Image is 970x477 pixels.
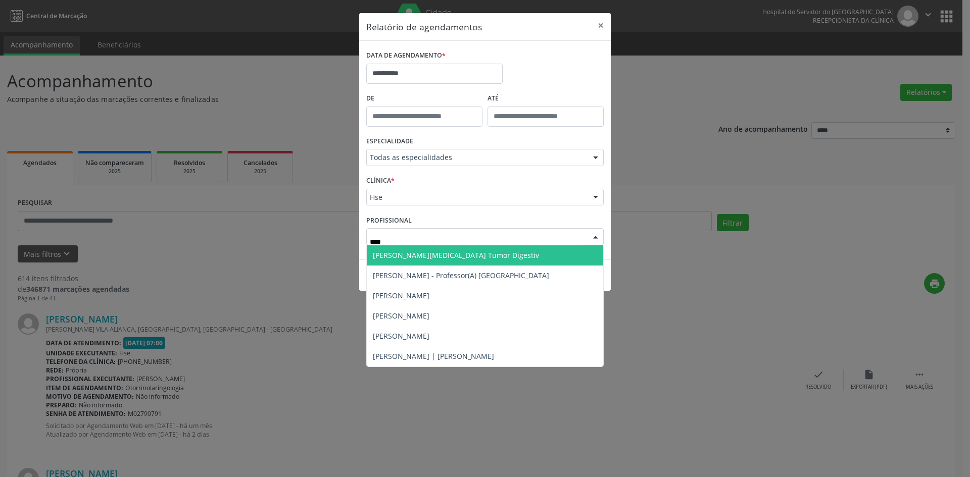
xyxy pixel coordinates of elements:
label: De [366,91,482,107]
label: ESPECIALIDADE [366,134,413,149]
label: CLÍNICA [366,173,395,189]
span: [PERSON_NAME] - Professor(A) [GEOGRAPHIC_DATA] [373,271,549,280]
label: DATA DE AGENDAMENTO [366,48,446,64]
h5: Relatório de agendamentos [366,20,482,33]
span: [PERSON_NAME][MEDICAL_DATA] Tumor Digestiv [373,250,539,260]
span: [PERSON_NAME] [373,331,429,341]
span: [PERSON_NAME] [373,291,429,300]
label: ATÉ [488,91,604,107]
span: Todas as especialidades [370,152,583,163]
label: PROFISSIONAL [366,213,412,228]
span: [PERSON_NAME] [373,311,429,321]
button: Close [591,13,611,38]
span: Hse [370,192,583,202]
span: [PERSON_NAME] | [PERSON_NAME] [373,351,494,361]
